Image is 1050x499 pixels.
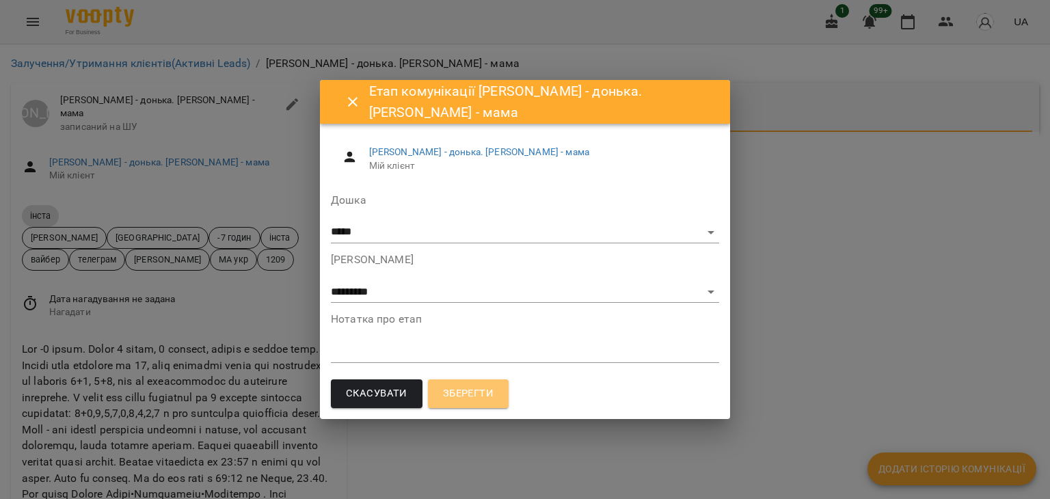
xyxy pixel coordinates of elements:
label: Дошка [331,195,719,206]
a: [PERSON_NAME] - донька. [PERSON_NAME] - мама [369,146,589,157]
label: [PERSON_NAME] [331,254,719,265]
span: Скасувати [346,385,407,403]
button: Скасувати [331,379,422,408]
span: Зберегти [443,385,494,403]
h6: Етап комунікації [PERSON_NAME] - донька. [PERSON_NAME] - мама [369,81,714,124]
button: Зберегти [428,379,509,408]
button: Close [336,85,369,118]
label: Нотатка про етап [331,314,719,325]
span: Мій клієнт [369,159,708,173]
